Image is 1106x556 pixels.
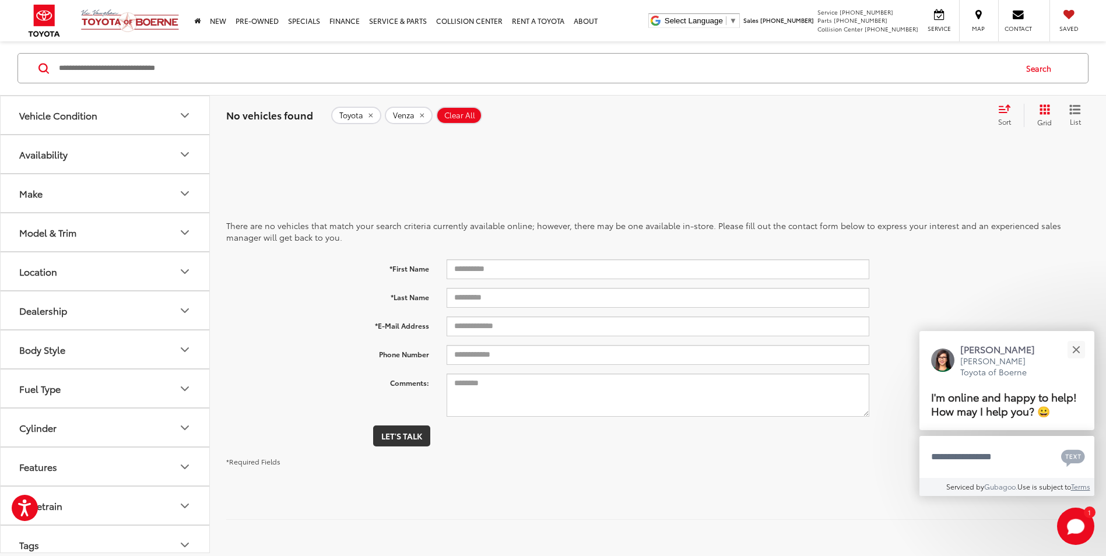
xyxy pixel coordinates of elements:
[760,16,814,24] span: [PHONE_NUMBER]
[1,96,210,134] button: Vehicle ConditionVehicle Condition
[946,481,984,491] span: Serviced by
[217,259,438,274] label: *First Name
[178,265,192,279] div: Location
[817,16,832,24] span: Parts
[19,461,57,472] div: Features
[919,331,1094,496] div: Close[PERSON_NAME][PERSON_NAME] Toyota of BoerneI'm online and happy to help! How may I help you?...
[1,330,210,368] button: Body StyleBody Style
[1,409,210,446] button: CylinderCylinder
[178,499,192,513] div: Drivetrain
[931,389,1077,418] span: I'm online and happy to help! How may I help you? 😀
[1,174,210,212] button: MakeMake
[1,213,210,251] button: Model & TrimModel & Trim
[19,500,62,511] div: Drivetrain
[217,316,438,331] label: *E-Mail Address
[919,436,1094,478] textarea: Type your message
[1024,104,1061,127] button: Grid View
[1,291,210,329] button: DealershipDealership
[217,288,438,302] label: *Last Name
[960,343,1047,356] p: [PERSON_NAME]
[1057,508,1094,545] svg: Start Chat
[840,8,893,16] span: [PHONE_NUMBER]
[178,147,192,161] div: Availability
[729,16,737,25] span: ▼
[217,345,438,360] label: Phone Number
[1057,508,1094,545] button: Toggle Chat Window
[1,252,210,290] button: LocationLocation
[1,448,210,485] button: FeaturesFeatures
[834,16,887,24] span: [PHONE_NUMBER]
[178,186,192,200] div: Make
[1,370,210,407] button: Fuel TypeFuel Type
[19,149,68,160] div: Availability
[19,422,57,433] div: Cylinder
[665,16,723,25] span: Select Language
[178,343,192,357] div: Body Style
[1069,117,1081,126] span: List
[1061,104,1090,127] button: List View
[226,456,280,466] small: *Required Fields
[178,382,192,396] div: Fuel Type
[19,344,65,355] div: Body Style
[1037,117,1052,127] span: Grid
[817,24,863,33] span: Collision Center
[373,425,430,446] button: Let's Talk
[444,111,475,120] span: Clear All
[926,24,952,33] span: Service
[58,54,1015,82] input: Search by Make, Model, or Keyword
[331,107,381,124] button: remove Toyota
[217,374,438,388] label: Comments:
[178,421,192,435] div: Cylinder
[1071,481,1090,491] a: Terms
[1063,337,1089,362] button: Close
[393,111,415,120] span: Venza
[665,16,737,25] a: Select Language​
[19,227,76,238] div: Model & Trim
[178,538,192,552] div: Tags
[80,9,180,33] img: Vic Vaughan Toyota of Boerne
[1,487,210,525] button: DrivetrainDrivetrain
[226,220,1090,243] p: There are no vehicles that match your search criteria currently available online; however, there ...
[1056,24,1082,33] span: Saved
[178,108,192,122] div: Vehicle Condition
[436,107,482,124] button: Clear All
[1015,54,1068,83] button: Search
[385,107,433,124] button: remove Venza
[865,24,918,33] span: [PHONE_NUMBER]
[178,460,192,474] div: Features
[339,111,363,120] span: Toyota
[19,383,61,394] div: Fuel Type
[817,8,838,16] span: Service
[984,481,1017,491] a: Gubagoo.
[19,539,39,550] div: Tags
[1061,448,1085,467] svg: Text
[992,104,1024,127] button: Select sort value
[19,266,57,277] div: Location
[226,108,313,122] span: No vehicles found
[743,16,759,24] span: Sales
[965,24,991,33] span: Map
[1017,481,1071,491] span: Use is subject to
[1,135,210,173] button: AvailabilityAvailability
[1058,444,1089,470] button: Chat with SMS
[19,110,97,121] div: Vehicle Condition
[19,305,67,316] div: Dealership
[960,356,1047,378] p: [PERSON_NAME] Toyota of Boerne
[1005,24,1032,33] span: Contact
[998,117,1011,126] span: Sort
[19,188,43,199] div: Make
[178,226,192,240] div: Model & Trim
[178,304,192,318] div: Dealership
[1088,509,1091,515] span: 1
